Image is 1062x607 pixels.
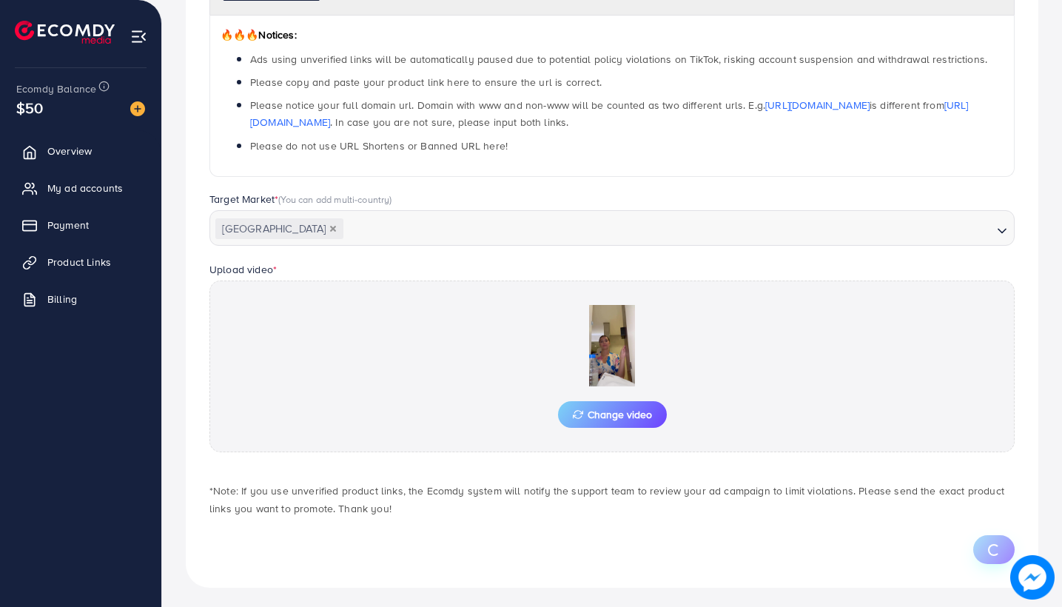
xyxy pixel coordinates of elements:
[16,81,96,96] span: Ecomdy Balance
[558,401,667,428] button: Change video
[11,136,150,166] a: Overview
[47,255,111,269] span: Product Links
[278,192,391,206] span: (You can add multi-country)
[130,101,145,116] img: image
[221,27,258,42] span: 🔥🔥🔥
[209,210,1015,246] div: Search for option
[11,247,150,277] a: Product Links
[209,262,277,277] label: Upload video
[11,284,150,314] a: Billing
[345,218,991,241] input: Search for option
[250,98,969,130] span: Please notice your full domain url. Domain with www and non-www will be counted as two different ...
[47,292,77,306] span: Billing
[130,28,147,45] img: menu
[1010,555,1055,600] img: image
[250,75,602,90] span: Please copy and paste your product link here to ensure the url is correct.
[250,138,508,153] span: Please do not use URL Shortens or Banned URL here!
[209,482,1015,517] p: *Note: If you use unverified product links, the Ecomdy system will notify the support team to rev...
[209,192,392,207] label: Target Market
[11,210,150,240] a: Payment
[47,181,123,195] span: My ad accounts
[221,27,297,42] span: Notices:
[11,173,150,203] a: My ad accounts
[765,98,870,113] a: [URL][DOMAIN_NAME]
[250,52,987,67] span: Ads using unverified links will be automatically paused due to potential policy violations on Tik...
[15,21,115,44] img: logo
[16,97,43,118] span: $50
[47,144,92,158] span: Overview
[329,225,337,232] button: Deselect France
[215,218,343,239] span: [GEOGRAPHIC_DATA]
[573,409,652,420] span: Change video
[538,305,686,386] img: Preview Image
[47,218,89,232] span: Payment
